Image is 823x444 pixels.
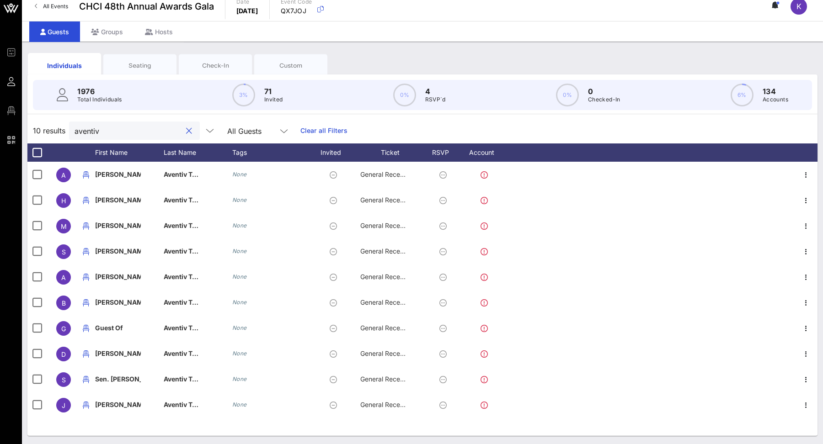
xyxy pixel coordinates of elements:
p: 134 [763,86,788,97]
span: D [61,350,66,358]
p: [DATE] [236,6,258,16]
p: Aventiv T… [164,341,209,366]
p: [PERSON_NAME] [95,264,141,290]
p: Invited [264,95,283,104]
span: M [61,222,67,230]
div: Hosts [134,21,184,42]
div: Account [461,143,511,162]
p: Aventiv T… [164,264,209,290]
i: None [232,171,247,178]
span: A [61,274,66,281]
div: Ticket [360,143,429,162]
p: Aventiv T… [164,162,209,187]
p: [PERSON_NAME]… [95,392,141,418]
p: [PERSON_NAME] [95,187,141,213]
p: Aventiv T… [164,392,209,418]
span: General Reception [360,170,415,178]
span: General Reception [360,222,415,229]
p: Sen. [PERSON_NAME]… [95,366,141,392]
p: Checked-In [588,95,620,104]
span: General Reception [360,324,415,332]
p: Guest Of [95,315,141,341]
span: General Reception [360,247,415,255]
div: All Guests [227,127,262,135]
p: Aventiv T… [164,187,209,213]
p: 1976 [77,86,122,97]
span: K [796,2,802,11]
span: General Reception [360,375,415,383]
span: B [62,299,66,307]
span: General Reception [360,349,415,357]
i: None [232,273,247,280]
div: Last Name [164,143,232,162]
div: Guests [29,21,80,42]
p: [PERSON_NAME]… [95,341,141,366]
p: Aventiv T… [164,290,209,315]
i: None [232,324,247,331]
a: Clear all Filters [300,126,347,136]
p: Accounts [763,95,788,104]
p: [PERSON_NAME]… [95,162,141,187]
i: None [232,222,247,229]
p: Total Individuals [77,95,122,104]
i: None [232,350,247,357]
div: All Guests [222,122,295,140]
span: J [62,402,65,409]
span: General Reception [360,401,415,408]
div: RSVP [429,143,461,162]
span: A [61,171,66,179]
div: Custom [261,61,321,70]
p: Aventiv T… [164,366,209,392]
span: All Events [43,3,68,10]
p: Aventiv T… [164,238,209,264]
div: Groups [80,21,134,42]
span: General Reception [360,196,415,204]
p: 71 [264,86,283,97]
p: Aventiv T… [164,213,209,238]
i: None [232,248,247,254]
p: [PERSON_NAME]… [95,238,141,264]
i: None [232,196,247,203]
div: Invited [310,143,360,162]
span: G [61,325,66,333]
p: 4 [425,86,446,97]
p: Aventiv T… [164,315,209,341]
div: Individuals [35,61,94,70]
i: None [232,401,247,408]
p: [PERSON_NAME] [95,213,141,238]
span: S [62,248,66,256]
div: First Name [95,143,164,162]
div: Tags [232,143,310,162]
span: S [62,376,66,384]
div: Seating [110,61,170,70]
i: None [232,375,247,382]
span: General Reception [360,298,415,306]
span: H [61,197,66,205]
span: 10 results [33,125,65,136]
span: General Reception [360,273,415,280]
p: [PERSON_NAME]… [95,290,141,315]
button: clear icon [186,127,192,136]
i: None [232,299,247,306]
p: RSVP`d [425,95,446,104]
p: QX7JOJ [281,6,312,16]
p: 0 [588,86,620,97]
div: Check-In [186,61,245,70]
